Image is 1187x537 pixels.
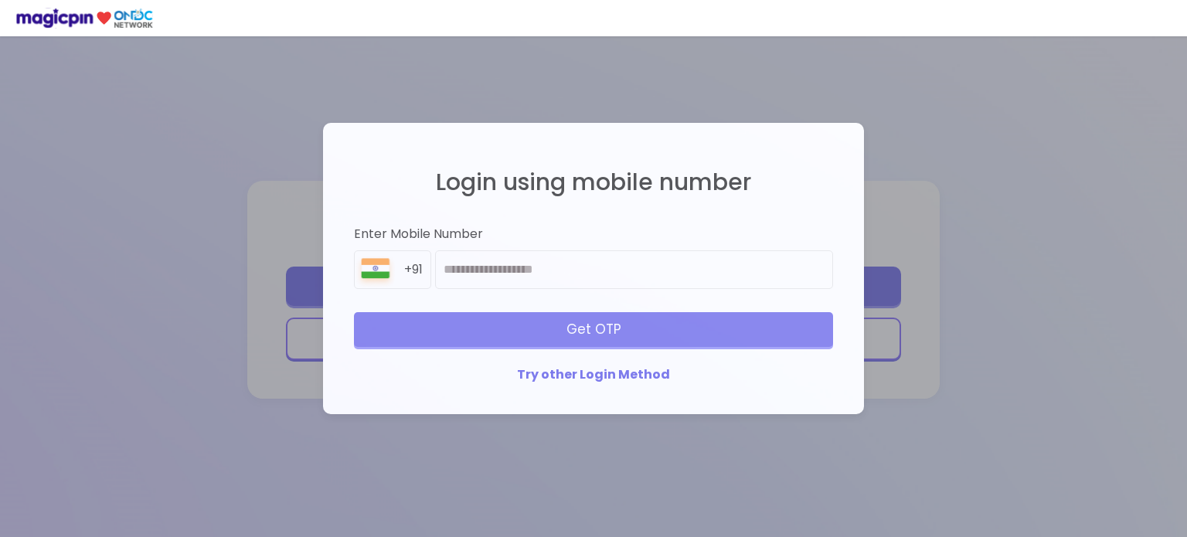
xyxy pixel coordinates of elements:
div: +91 [404,261,430,279]
div: Try other Login Method [354,366,833,384]
img: 8BGLRPwvQ+9ZgAAAAASUVORK5CYII= [355,255,396,288]
div: Enter Mobile Number [354,226,833,243]
img: ondc-logo-new-small.8a59708e.svg [15,8,153,29]
h2: Login using mobile number [354,169,833,195]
